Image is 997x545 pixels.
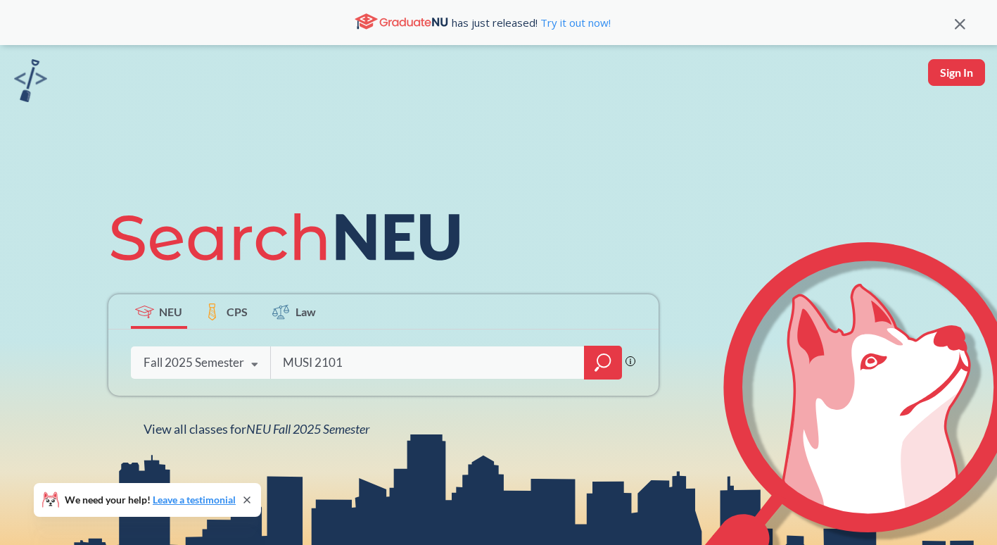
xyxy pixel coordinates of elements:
button: Sign In [928,59,985,86]
span: has just released! [452,15,611,30]
a: sandbox logo [14,59,47,106]
span: CPS [227,303,248,320]
span: View all classes for [144,421,369,437]
div: Fall 2025 Semester [144,355,244,370]
span: NEU [159,303,182,320]
input: Class, professor, course number, "phrase" [281,348,574,377]
a: Leave a testimonial [153,494,236,506]
span: Law [296,303,316,320]
div: magnifying glass [584,346,622,380]
span: NEU Fall 2025 Semester [246,421,369,437]
svg: magnifying glass [595,353,611,372]
span: We need your help! [65,495,236,505]
img: sandbox logo [14,59,47,102]
a: Try it out now! [538,15,611,30]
